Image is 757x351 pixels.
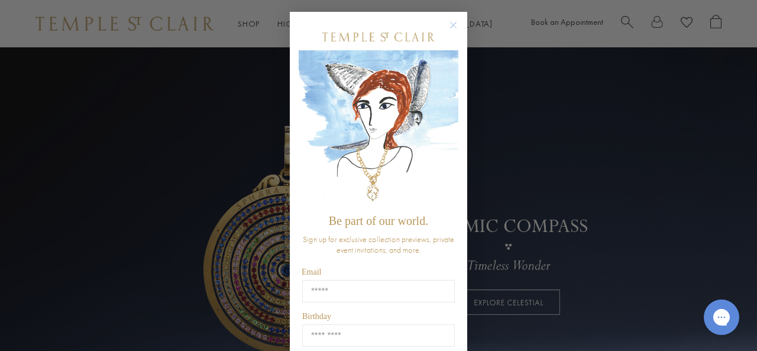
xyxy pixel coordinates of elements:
span: Birthday [302,312,331,321]
img: c4a9eb12-d91a-4d4a-8ee0-386386f4f338.jpeg [299,50,458,208]
span: Email [302,268,321,276]
input: Email [302,280,455,302]
img: Temple St. Clair [322,33,435,41]
button: Close dialog [452,24,467,38]
span: Sign up for exclusive collection previews, private event invitations, and more. [303,234,454,255]
iframe: Gorgias live chat messenger [698,295,745,339]
span: Be part of our world. [329,214,428,227]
